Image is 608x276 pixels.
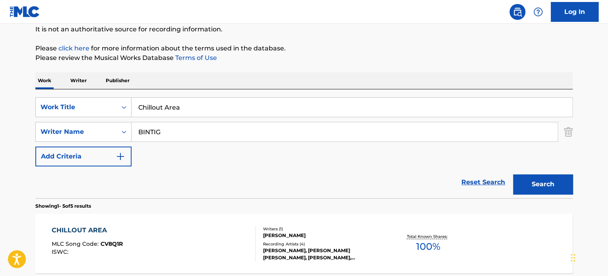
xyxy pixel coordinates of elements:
[52,226,123,235] div: CHILLOUT AREA
[101,240,123,247] span: CV8Q1R
[416,239,440,254] span: 100 %
[35,147,132,166] button: Add Criteria
[513,7,522,17] img: search
[530,4,546,20] div: Help
[407,234,449,239] p: Total Known Shares:
[35,44,573,53] p: Please for more information about the terms used in the database.
[263,241,383,247] div: Recording Artists ( 4 )
[263,226,383,232] div: Writers ( 1 )
[35,214,573,273] a: CHILLOUT AREAMLC Song Code:CV8Q1RISWC:Writers (1)[PERSON_NAME]Recording Artists (4)[PERSON_NAME],...
[68,72,89,89] p: Writer
[263,247,383,261] div: [PERSON_NAME], [PERSON_NAME] [PERSON_NAME], [PERSON_NAME], [PERSON_NAME]
[41,102,112,112] div: Work Title
[509,4,525,20] a: Public Search
[10,6,40,17] img: MLC Logo
[564,122,573,142] img: Delete Criterion
[263,232,383,239] div: [PERSON_NAME]
[35,97,573,198] form: Search Form
[457,174,509,191] a: Reset Search
[52,248,70,255] span: ISWC :
[174,54,217,62] a: Terms of Use
[571,246,575,270] div: Drag
[568,238,608,276] iframe: Chat Widget
[41,127,112,137] div: Writer Name
[551,2,598,22] a: Log In
[35,203,91,210] p: Showing 1 - 5 of 5 results
[533,7,543,17] img: help
[52,240,101,247] span: MLC Song Code :
[513,174,573,194] button: Search
[35,25,573,34] p: It is not an authoritative source for recording information.
[35,72,54,89] p: Work
[116,152,125,161] img: 9d2ae6d4665cec9f34b9.svg
[35,53,573,63] p: Please review the Musical Works Database
[103,72,132,89] p: Publisher
[58,44,89,52] a: click here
